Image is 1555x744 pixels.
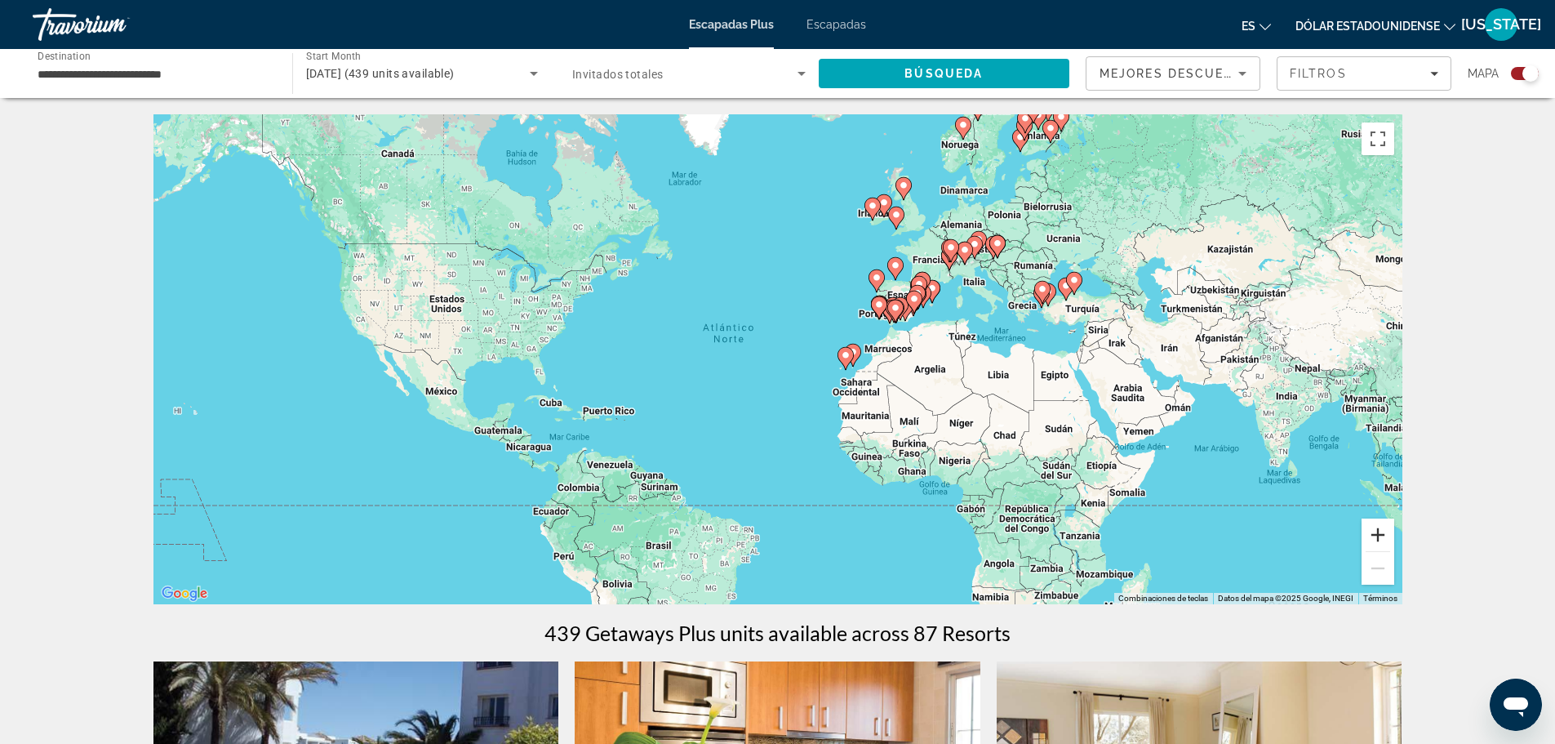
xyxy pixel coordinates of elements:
[544,621,1011,645] h1: 439 Getaways Plus units available across 87 Resorts
[1461,16,1541,33] font: [US_STATE]
[1362,552,1394,585] button: Reducir
[33,3,196,46] a: Travorium
[1277,56,1451,91] button: Filters
[1295,20,1440,33] font: Dólar estadounidense
[572,68,663,81] span: Invitados totales
[1218,594,1353,603] span: Datos del mapa ©2025 Google, INEGI
[1295,14,1455,38] button: Cambiar moneda
[1118,593,1208,604] button: Combinaciones de teclas
[806,18,866,31] a: Escapadas
[1363,594,1397,603] a: Términos (se abre en una nueva pestaña)
[1362,519,1394,551] button: Ampliar
[1490,679,1542,731] iframe: Botón para iniciar la ventana de mensajería
[1100,67,1263,80] span: Mejores descuentos
[689,18,774,31] a: Escapadas Plus
[158,583,211,604] a: Abre esta zona en Google Maps (se abre en una nueva ventana)
[158,583,211,604] img: Google
[38,65,271,84] input: Select destination
[1468,62,1499,85] span: Mapa
[819,59,1070,88] button: Search
[1480,7,1522,42] button: Menú de usuario
[904,67,983,80] span: Búsqueda
[306,67,455,80] span: [DATE] (439 units available)
[1242,14,1271,38] button: Cambiar idioma
[1100,64,1246,83] mat-select: Sort by
[38,50,91,61] span: Destination
[306,51,361,62] span: Start Month
[1362,123,1394,155] button: Cambiar a la vista en pantalla completa
[1290,67,1347,80] span: Filtros
[1242,20,1255,33] font: es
